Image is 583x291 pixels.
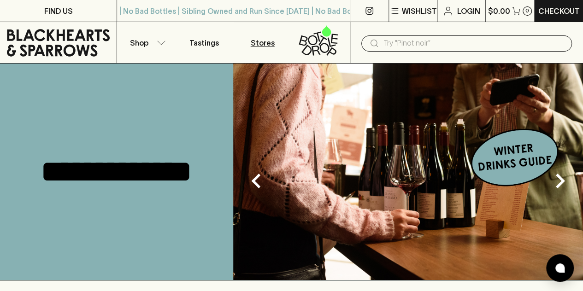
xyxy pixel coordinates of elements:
p: Checkout [538,6,580,17]
input: Try "Pinot noir" [383,36,565,51]
p: 0 [525,8,529,13]
p: Stores [251,37,275,48]
p: $0.00 [488,6,510,17]
a: Stores [234,22,292,63]
img: optimise [233,64,583,280]
button: Shop [117,22,175,63]
p: Login [457,6,480,17]
p: Tastings [189,37,219,48]
a: Tastings [175,22,233,63]
p: FIND US [44,6,73,17]
button: Next [542,163,578,199]
p: Shop [130,37,148,48]
button: Previous [238,163,275,199]
img: bubble-icon [555,263,565,273]
p: Wishlist [402,6,437,17]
